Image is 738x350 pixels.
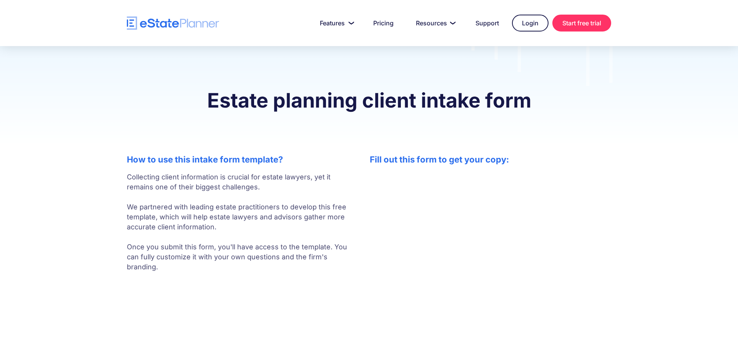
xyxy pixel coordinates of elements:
[311,15,360,31] a: Features
[466,15,508,31] a: Support
[127,172,354,272] p: Collecting client information is crucial for estate lawyers, yet it remains one of their biggest ...
[127,154,354,164] h2: How to use this intake form template?
[552,15,611,32] a: Start free trial
[370,154,611,164] h2: Fill out this form to get your copy:
[207,88,531,113] strong: Estate planning client intake form
[407,15,462,31] a: Resources
[512,15,549,32] a: Login
[364,15,403,31] a: Pricing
